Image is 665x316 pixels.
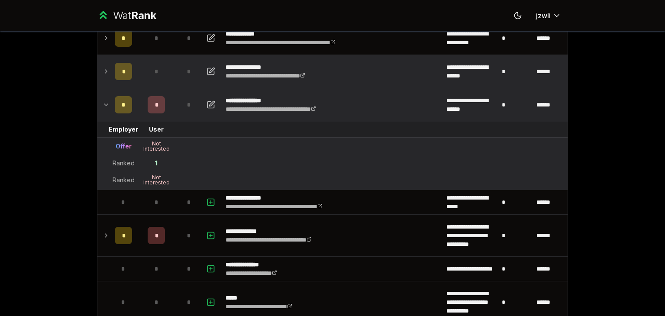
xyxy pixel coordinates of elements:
div: Ranked [113,159,135,168]
div: 1 [155,159,158,168]
div: Offer [116,142,132,151]
div: Wat [113,9,156,23]
a: WatRank [97,9,156,23]
div: Not Interested [139,141,174,152]
div: Ranked [113,176,135,184]
span: Rank [131,9,156,22]
td: User [136,122,177,137]
td: Employer [111,122,136,137]
span: jzwli [536,10,551,21]
div: Not Interested [139,175,174,185]
button: jzwli [529,8,568,23]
